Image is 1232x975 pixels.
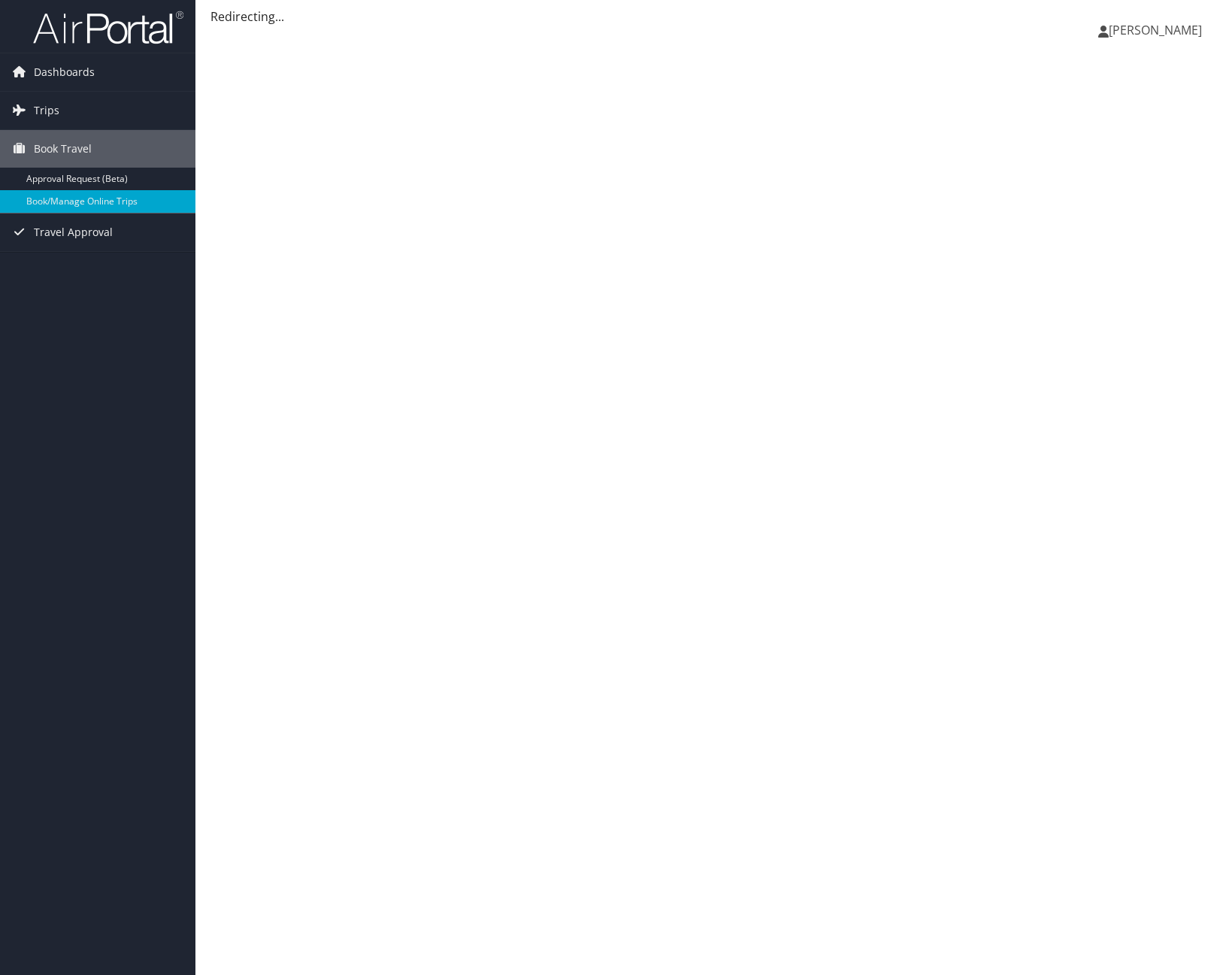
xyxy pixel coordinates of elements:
[34,213,113,251] span: Travel Approval
[34,53,95,91] span: Dashboards
[34,130,92,168] span: Book Travel
[34,92,59,129] span: Trips
[1109,22,1202,38] span: [PERSON_NAME]
[210,8,1217,26] div: Redirecting...
[33,10,183,45] img: airportal-logo.png
[1098,8,1217,53] a: [PERSON_NAME]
